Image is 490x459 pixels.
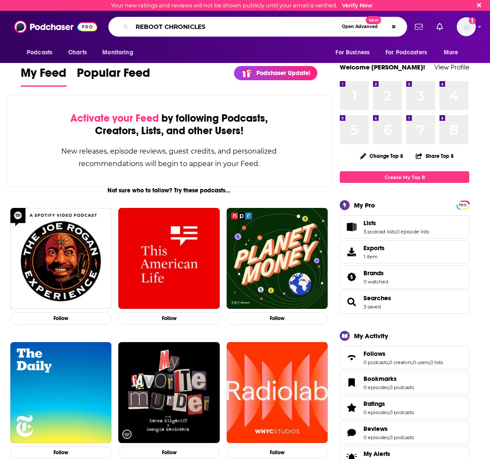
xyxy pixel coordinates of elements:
a: Bookmarks [343,377,360,389]
button: Follow [227,446,328,459]
div: My Activity [354,332,388,340]
img: Planet Money [227,208,328,309]
a: Verify Now [342,2,373,9]
a: Lists [343,221,360,233]
a: 0 episodes [364,434,389,440]
a: Bookmarks [364,375,414,383]
a: 0 podcasts [389,409,414,415]
span: Bookmarks [340,371,469,394]
a: Charts [63,44,92,61]
a: Welcome [PERSON_NAME]! [340,63,425,71]
button: open menu [329,44,380,61]
p: Podchaser Update! [256,69,310,77]
a: Exports [340,240,469,264]
span: , [395,229,396,235]
span: Reviews [340,421,469,444]
div: New releases, episode reviews, guest credits, and personalized recommendations will begin to appe... [51,145,288,170]
span: My Alerts [364,450,390,458]
button: Follow [118,312,219,325]
button: Follow [227,312,328,325]
span: Podcasts [27,47,52,59]
button: Show profile menu [457,17,476,36]
span: , [388,359,389,365]
div: Search podcasts, credits, & more... [108,17,407,37]
span: Monitoring [102,47,133,59]
span: Exports [364,244,385,252]
span: More [444,47,458,59]
span: , [412,359,413,365]
a: 0 users [413,359,429,365]
input: Search podcasts, credits, & more... [132,20,338,34]
a: Ratings [364,400,414,408]
a: Brands [343,271,360,283]
span: Ratings [340,396,469,419]
img: The Daily [10,342,111,443]
a: Follows [364,350,443,358]
a: Show notifications dropdown [411,19,426,34]
span: 1 item [364,254,385,260]
button: Open AdvancedNew [338,22,382,32]
a: My Feed [21,66,66,87]
a: 0 lists [430,359,443,365]
span: Lists [364,219,376,227]
a: Brands [364,269,388,277]
span: Exports [343,246,360,258]
div: My Pro [354,201,375,209]
a: Reviews [364,425,414,433]
img: Podchaser - Follow, Share and Rate Podcasts [14,19,97,35]
button: Follow [10,312,111,325]
img: My Favorite Murder with Karen Kilgariff and Georgia Hardstark [118,342,219,443]
a: 0 watched [364,279,388,285]
a: View Profile [434,63,469,71]
span: Follows [364,350,386,358]
a: 3 podcast lists [364,229,395,235]
span: New [366,16,381,24]
a: Searches [343,296,360,308]
button: open menu [96,44,144,61]
span: PRO [458,202,468,208]
a: 0 episode lists [396,229,429,235]
span: Searches [340,290,469,314]
span: Popular Feed [77,66,150,85]
span: Activate your Feed [70,112,159,125]
a: PRO [458,201,468,208]
a: Ratings [343,402,360,414]
a: Follows [343,352,360,364]
span: Logged in as charlottestone [457,17,476,36]
span: Lists [340,215,469,239]
a: 0 podcasts [389,384,414,390]
button: open menu [380,44,439,61]
img: The Joe Rogan Experience [10,208,111,309]
a: 0 podcasts [364,359,388,365]
span: Charts [68,47,87,59]
button: Follow [118,446,219,459]
button: Follow [10,446,111,459]
a: 0 podcasts [389,434,414,440]
span: Brands [364,269,384,277]
span: My Feed [21,66,66,85]
a: Reviews [343,427,360,439]
a: Create My Top 8 [340,171,469,183]
div: by following Podcasts, Creators, Lists, and other Users! [51,112,288,137]
span: Brands [340,265,469,289]
span: , [389,409,389,415]
span: Reviews [364,425,388,433]
a: 0 episodes [364,409,389,415]
img: Radiolab [227,342,328,443]
span: For Business [335,47,370,59]
span: Bookmarks [364,375,397,383]
span: Follows [340,346,469,369]
svg: Email not verified [469,17,476,24]
a: 0 creators [389,359,412,365]
span: , [429,359,430,365]
button: open menu [438,44,469,61]
img: This American Life [118,208,219,309]
span: , [389,434,389,440]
